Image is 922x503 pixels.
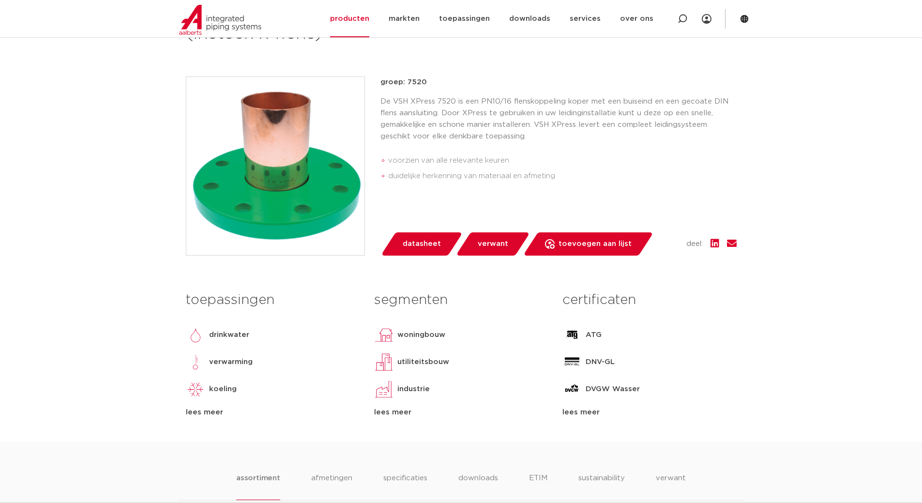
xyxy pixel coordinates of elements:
[383,473,427,500] li: specificaties
[559,236,632,252] span: toevoegen aan lijst
[388,153,737,168] li: voorzien van alle relevante keuren
[478,236,508,252] span: verwant
[656,473,686,500] li: verwant
[209,329,249,341] p: drinkwater
[562,380,582,399] img: DVGW Wasser
[186,77,364,255] img: Product Image for VSH XPress Koper flenskoppeling PN10/16 (insteek x flens)
[186,352,205,372] img: verwarming
[374,407,548,418] div: lees meer
[586,356,615,368] p: DNV-GL
[209,356,253,368] p: verwarming
[380,76,737,88] p: groep: 7520
[311,473,352,500] li: afmetingen
[374,352,393,372] img: utiliteitsbouw
[397,329,445,341] p: woningbouw
[403,236,441,252] span: datasheet
[562,352,582,372] img: DNV-GL
[458,473,498,500] li: downloads
[374,290,548,310] h3: segmenten
[388,168,737,184] li: duidelijke herkenning van materiaal en afmeting
[397,356,449,368] p: utiliteitsbouw
[578,473,625,500] li: sustainability
[380,232,463,256] a: datasheet
[186,290,360,310] h3: toepassingen
[380,96,737,142] p: De VSH XPress 7520 is een PN10/16 flenskoppeling koper met een buiseind en een gecoate DIN flens ...
[529,473,547,500] li: ETIM
[186,325,205,345] img: drinkwater
[186,407,360,418] div: lees meer
[562,325,582,345] img: ATG
[374,325,393,345] img: woningbouw
[236,473,280,500] li: assortiment
[686,238,703,250] span: deel:
[586,383,640,395] p: DVGW Wasser
[562,290,736,310] h3: certificaten
[562,407,736,418] div: lees meer
[374,380,393,399] img: industrie
[397,383,430,395] p: industrie
[455,232,530,256] a: verwant
[209,383,237,395] p: koeling
[186,380,205,399] img: koeling
[586,329,602,341] p: ATG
